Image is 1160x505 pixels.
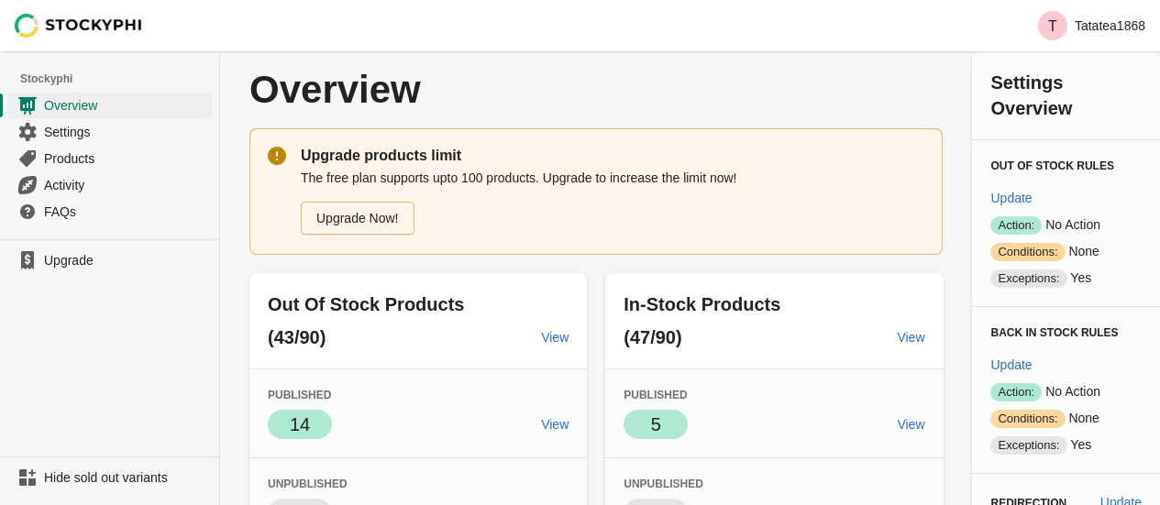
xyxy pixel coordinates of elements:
[534,408,576,441] a: View
[990,215,1142,235] p: No Action
[624,478,703,490] span: Unpublished
[990,159,1142,173] h3: Out of Stock Rules
[44,123,208,141] span: Settings
[7,92,212,118] a: Overview
[268,327,326,347] span: (43/90)
[249,70,675,110] p: Overview
[990,383,1042,401] span: Action:
[990,269,1066,288] span: Exceptions:
[990,242,1142,261] p: None
[7,118,212,145] a: Settings
[990,357,1032,372] span: Update
[889,321,932,354] a: View
[301,145,924,167] p: Upgrade products limit
[897,330,924,345] span: View
[44,96,208,115] span: Overview
[990,216,1042,235] span: Action:
[534,321,576,354] a: View
[15,14,143,38] img: Stockyphi
[990,243,1065,261] span: Conditions:
[624,327,681,347] span: (47/90)
[7,145,212,171] a: Products
[990,325,1142,340] h3: Back in Stock Rules
[268,294,464,314] span: Out Of Stock Products
[624,294,780,314] span: In-Stock Products
[20,70,219,88] span: Stockyphi
[990,435,1142,455] p: Yes
[44,176,208,194] span: Activity
[1075,18,1145,33] p: Tatatea1868
[44,251,208,269] span: Upgrade
[541,417,569,432] span: View
[990,410,1065,428] span: Conditions:
[990,436,1066,455] span: Exceptions:
[990,269,1142,288] p: Yes
[990,72,1072,118] span: Settings Overview
[983,348,1039,381] button: Update
[990,191,1032,205] span: Update
[1031,7,1153,44] button: Avatar with initials TTatatea1868
[268,389,331,401] span: Published
[1038,11,1067,40] span: Avatar with initials T
[624,389,687,401] span: Published
[990,382,1142,401] p: No Action
[889,408,932,441] a: View
[44,149,208,168] span: Products
[44,468,208,487] span: Hide sold out variants
[7,198,212,225] a: FAQs
[290,414,310,434] span: 14
[268,478,348,490] span: Unpublished
[44,203,208,221] span: FAQs
[897,417,924,432] span: View
[541,330,569,345] span: View
[651,414,661,434] span: 5
[7,465,212,490] a: Hide sold out variants
[301,169,924,187] p: The free plan supports upto 100 products. Upgrade to increase the limit now!
[983,181,1039,214] button: Update
[990,409,1142,428] p: None
[1048,18,1057,34] text: T
[7,247,212,273] a: Upgrade
[301,202,414,235] a: Upgrade Now!
[7,171,212,198] a: Activity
